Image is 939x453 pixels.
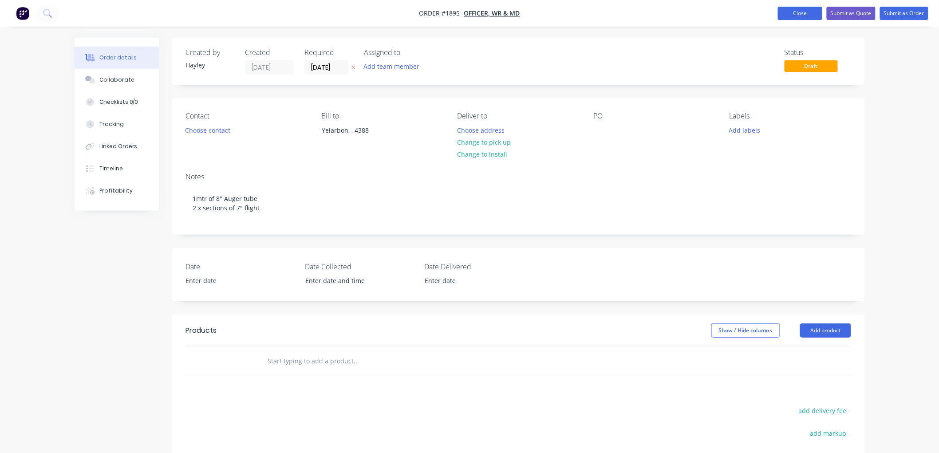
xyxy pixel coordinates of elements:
[794,405,851,417] button: add delivery fee
[99,142,138,150] div: Linked Orders
[785,48,851,57] div: Status
[730,112,851,120] div: Labels
[453,136,516,148] button: Change to pick up
[185,325,217,336] div: Products
[880,7,928,20] button: Submit as Order
[99,76,134,84] div: Collaborate
[99,165,123,173] div: Timeline
[16,7,29,20] img: Factory
[453,148,512,160] button: Change to install
[778,7,822,20] button: Close
[464,9,520,18] a: Officer, WR & MD
[185,173,851,181] div: Notes
[304,48,353,57] div: Required
[424,261,535,272] label: Date Delivered
[314,124,403,152] div: Yelarbon, , 4388
[800,323,851,338] button: Add product
[419,9,464,18] span: Order #1895 -
[299,274,410,288] input: Enter date and time
[99,54,137,62] div: Order details
[418,274,529,288] input: Enter date
[185,261,296,272] label: Date
[364,48,453,57] div: Assigned to
[75,91,159,113] button: Checklists 0/0
[827,7,876,20] button: Submit as Quote
[359,60,424,72] button: Add team member
[75,135,159,158] button: Linked Orders
[75,69,159,91] button: Collaborate
[75,180,159,202] button: Profitability
[185,112,307,120] div: Contact
[322,124,395,137] div: Yelarbon, , 4388
[181,124,235,136] button: Choose contact
[805,427,851,439] button: add markup
[180,274,290,288] input: Enter date
[711,323,780,338] button: Show / Hide columns
[593,112,715,120] div: PO
[458,112,579,120] div: Deliver to
[245,48,294,57] div: Created
[99,120,124,128] div: Tracking
[267,352,445,370] input: Start typing to add a product...
[724,124,765,136] button: Add labels
[185,185,851,221] div: 1mtr of 8" Auger tube 2 x sections of 7" flight
[364,60,424,72] button: Add team member
[99,187,133,195] div: Profitability
[453,124,509,136] button: Choose address
[785,60,838,71] span: Draft
[75,158,159,180] button: Timeline
[185,48,234,57] div: Created by
[185,60,234,70] div: Hayley
[99,98,138,106] div: Checklists 0/0
[321,112,443,120] div: Bill to
[75,113,159,135] button: Tracking
[305,261,416,272] label: Date Collected
[75,47,159,69] button: Order details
